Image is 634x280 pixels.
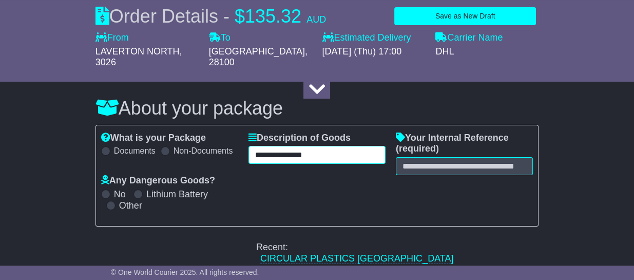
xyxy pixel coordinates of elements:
label: Description of Goods [248,133,351,144]
label: Non-Documents [174,146,233,156]
a: CIRCULAR PLASTICS [GEOGRAPHIC_DATA] [260,253,453,264]
label: To [209,32,230,44]
span: , 3026 [95,46,182,68]
label: From [95,32,129,44]
h3: About your package [95,98,539,119]
div: Order Details - [95,5,326,27]
label: Carrier Name [435,32,503,44]
span: LAVERTON NORTH [95,46,180,57]
label: Estimated Delivery [322,32,425,44]
label: No [114,189,126,200]
div: [DATE] (Thu) 17:00 [322,46,425,58]
span: © One World Courier 2025. All rights reserved. [111,268,259,276]
label: Lithium Battery [146,189,208,200]
div: DHL [435,46,539,58]
a: CIRCULAR PLASTICS [GEOGRAPHIC_DATA] [260,265,453,275]
span: [GEOGRAPHIC_DATA] [209,46,305,57]
label: Any Dangerous Goods? [101,175,215,186]
span: $ [235,6,245,27]
label: What is your Package [101,133,206,144]
button: Save as New Draft [394,7,536,25]
span: 135.32 [245,6,301,27]
span: , 28100 [209,46,308,68]
label: Your Internal Reference (required) [396,133,533,155]
label: Other [119,200,142,212]
span: AUD [306,14,326,25]
label: Documents [114,146,156,156]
